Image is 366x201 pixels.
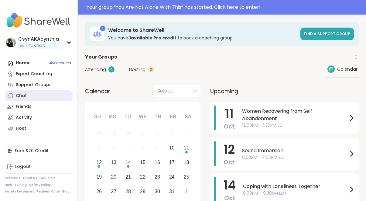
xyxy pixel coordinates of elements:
[121,110,134,123] div: Tu
[151,170,164,183] div: Choose Thursday, October 23rd, 2025
[5,189,34,194] a: Safety Resources
[96,173,102,181] div: 19
[5,69,73,79] a: Expert Coaching
[111,187,116,196] div: 27
[156,144,159,152] div: 9
[142,144,144,152] div: 8
[5,112,73,123] a: Activity
[180,156,193,169] div: Choose Saturday, October 18th, 2025
[108,66,115,72] div: 4
[180,142,193,155] div: Choose Saturday, October 11th, 2025
[122,127,135,140] div: Not available Tuesday, September 30th, 2025
[185,129,188,137] div: 4
[122,170,135,183] div: Choose Tuesday, October 21st, 2025
[48,176,56,180] a: Help
[337,66,357,72] span: Calendar
[165,142,178,155] div: Choose Friday, October 10th, 2025
[224,177,236,194] span: 14
[5,10,73,31] img: ShareWell Nav Logo
[166,110,180,123] div: Fr
[151,127,164,140] div: Not available Thursday, October 2nd, 2025
[155,187,160,196] div: 30
[111,129,116,137] div: 29
[129,35,176,41] b: 1 available Pro credit
[184,173,189,181] div: 25
[180,185,193,198] div: Choose Saturday, November 1st, 2025
[165,185,178,198] div: Choose Friday, October 31st, 2025
[39,176,46,180] a: FAQ
[169,173,175,181] div: 24
[6,38,16,47] img: CsynAKAcynthia
[16,82,52,88] div: Support Groups
[224,158,235,166] span: Oct
[210,87,238,95] span: Upcoming
[107,170,120,183] div: Choose Monday, October 20th, 2025
[85,87,110,95] span: Calendar
[224,141,235,158] span: 12
[92,126,193,199] div: month 2025-10
[93,127,106,140] div: Not available Sunday, September 28th, 2025
[151,142,164,155] div: Not available Thursday, October 9th, 2025
[180,127,193,140] div: Not available Saturday, October 4th, 2025
[5,145,73,156] div: Earn $20 Credit
[136,185,149,198] div: Choose Wednesday, October 29th, 2025
[136,170,149,183] div: Choose Wednesday, October 22nd, 2025
[165,156,178,169] div: Choose Friday, October 17th, 2025
[155,173,160,181] div: 23
[107,185,120,198] div: Choose Monday, October 27th, 2025
[165,170,178,183] div: Choose Friday, October 24th, 2025
[242,122,348,129] span: 12:00PM - 1:30PM EDT
[225,105,234,122] span: 11
[15,164,31,170] div: Logout
[5,90,73,101] a: Chat
[136,142,149,155] div: Not available Wednesday, October 8th, 2025
[106,110,119,123] div: Mo
[96,187,102,196] div: 26
[122,156,135,169] div: Choose Tuesday, October 14th, 2025
[242,154,348,161] span: 6:00PM - 7:00PM EDT
[96,158,102,166] div: 12
[125,187,131,196] div: 28
[108,27,297,34] h3: Welcome to ShareWell
[111,158,116,166] div: 13
[242,108,348,122] span: Women Recovering from Self-Abandonment
[243,183,348,190] span: Coping with Loneliness Together
[122,185,135,198] div: Choose Tuesday, October 28th, 2025
[142,129,144,137] div: 1
[300,28,354,40] a: Find a support group
[5,176,20,180] a: Referrals
[16,93,27,99] div: Chat
[5,101,73,112] a: Friends
[140,187,145,196] div: 29
[26,43,45,48] span: 1 Pro credit
[16,126,26,132] div: Host
[91,110,104,123] div: Su
[151,185,164,198] div: Choose Thursday, October 30th, 2025
[5,79,73,90] a: Support Groups
[181,110,195,123] div: Sa
[93,156,106,169] div: Choose Sunday, October 12th, 2025
[165,127,178,140] div: Not available Friday, October 3rd, 2025
[125,158,131,166] div: 14
[185,187,188,196] div: 1
[93,142,106,155] div: Not available Sunday, October 5th, 2025
[242,147,348,154] span: Sound Immersion
[87,4,362,11] div: Your group “ You Are Not Alone With This ” has started. Click here to enter!
[108,35,297,41] h3: You have to book a coaching group.
[22,176,37,180] a: About Us
[156,129,159,137] div: 2
[107,142,120,155] div: Not available Monday, October 6th, 2025
[100,26,105,31] div: 1
[125,173,131,181] div: 21
[16,104,32,110] div: Friends
[29,183,51,187] a: Safety Policy
[96,129,102,137] div: 28
[98,144,101,152] div: 5
[169,187,175,196] div: 31
[129,66,145,73] span: Hosting
[107,127,120,140] div: Not available Monday, September 29th, 2025
[140,158,145,166] div: 15
[136,110,149,123] div: We
[5,123,73,134] a: Host
[184,144,189,152] div: 11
